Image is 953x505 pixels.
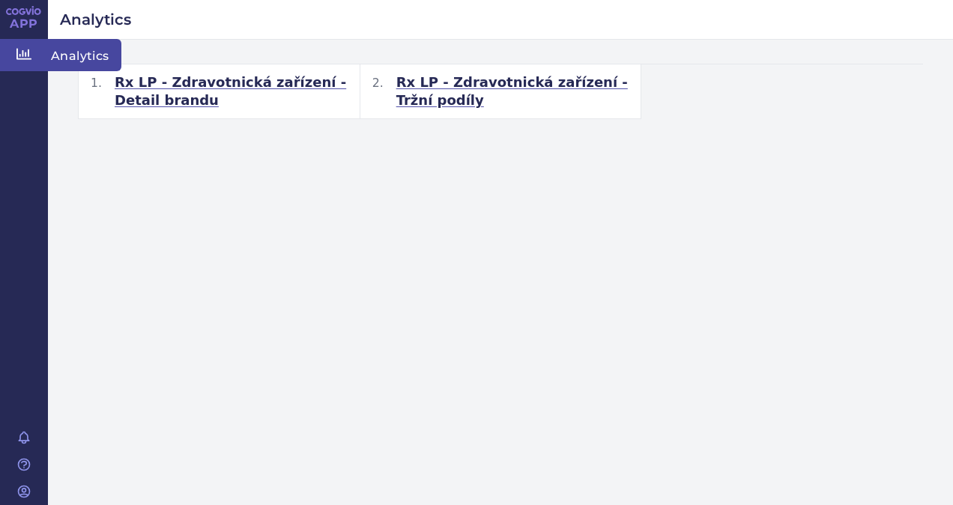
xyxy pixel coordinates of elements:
span: Rx LP - Zdravotnická zařízení - Tržní podíly [396,73,629,109]
h2: Analytics [60,9,941,30]
button: Rx LP - Zdravotnická zařízení - Detail brandu [79,64,360,119]
span: Rx LP - Zdravotnická zařízení - Detail brandu [115,73,348,109]
span: Analytics [48,39,121,70]
button: Rx LP - Zdravotnická zařízení - Tržní podíly [360,64,642,119]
